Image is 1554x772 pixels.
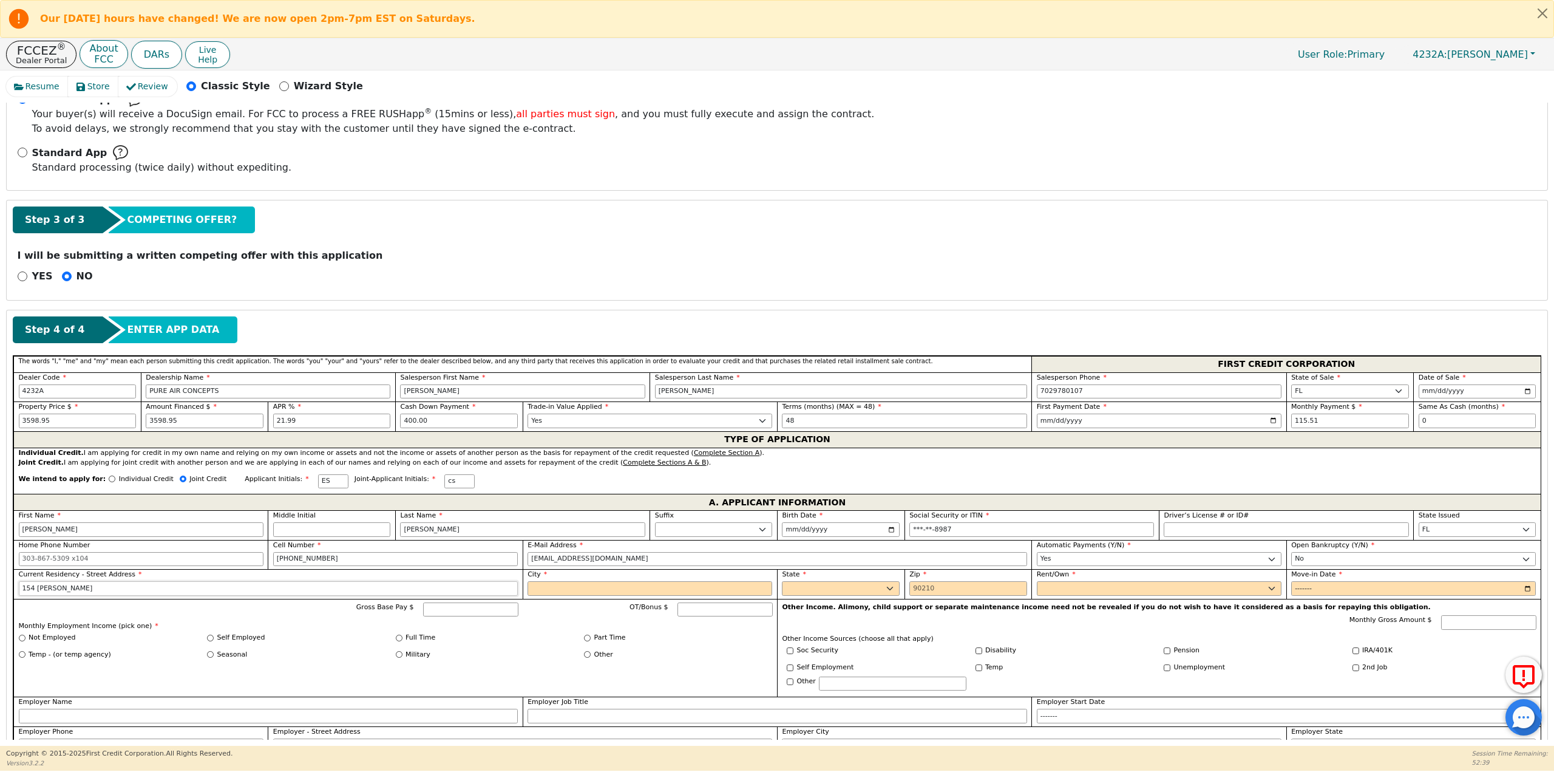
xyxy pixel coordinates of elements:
[1419,511,1460,519] span: State Issued
[594,650,613,660] label: Other
[405,650,430,660] label: Military
[909,522,1154,537] input: 000-00-0000
[16,56,67,64] p: Dealer Portal
[19,570,142,578] span: Current Residency - Street Address
[76,269,93,284] p: NO
[1419,414,1536,428] input: 0
[273,728,361,736] span: Employer - Street Address
[25,323,84,337] span: Step 4 of 4
[528,570,547,578] span: City
[400,403,475,411] span: Cash Down Payment
[273,552,518,567] input: 303-867-5309 x104
[1352,664,1359,671] input: Y/N
[623,459,706,466] u: Complete Sections A & B
[198,55,217,64] span: Help
[245,475,309,483] span: Applicant Initials:
[1291,728,1343,736] span: Employer State
[19,474,106,494] span: We intend to apply for:
[1349,616,1432,624] span: Monthly Gross Amount $
[19,621,773,632] p: Monthly Employment Income (pick one)
[797,646,838,656] label: Soc Security
[424,107,432,115] sup: ®
[127,213,237,227] span: COMPETING OFFER?
[1291,403,1362,411] span: Monthly Payment $
[19,739,263,753] input: 303-867-5309 x104
[782,634,1536,644] p: Other Income Sources (choose all that apply)
[594,633,626,643] label: Part Time
[19,403,78,411] span: Property Price $
[89,44,118,53] p: About
[131,41,182,69] button: DARs
[13,356,1031,372] div: The words "I," "me" and "my" mean each person submitting this credit application. The words "you"...
[6,77,69,97] button: Resume
[909,570,926,578] span: Zip
[797,677,816,687] label: Other
[201,79,270,94] p: Classic Style
[1291,414,1409,428] input: Hint: 115.51
[1472,749,1548,758] p: Session Time Remaining:
[166,750,232,757] span: All Rights Reserved.
[146,403,217,411] span: Amount Financed $
[6,41,76,68] button: FCCEZ®Dealer Portal
[294,79,363,94] p: Wizard Style
[782,570,806,578] span: State
[782,728,829,736] span: Employer City
[119,474,174,485] p: Individual Credit
[19,698,72,706] span: Employer Name
[217,650,248,660] label: Seasonal
[782,403,875,411] span: Terms (months) (MAX = 48)
[80,40,127,69] button: AboutFCC
[985,663,1003,673] label: Temp
[782,603,1536,613] p: Other Income. Alimony, child support or separate maintenance income need not be revealed if you d...
[1413,49,1528,60] span: [PERSON_NAME]
[198,45,217,55] span: Live
[32,94,121,105] span: FREE RUSHapp
[1419,384,1536,399] input: YYYY-MM-DD
[1037,570,1076,578] span: Rent/Own
[19,552,263,567] input: 303-867-5309 x104
[909,581,1027,596] input: 90210
[19,541,90,549] span: Home Phone Number
[189,474,226,485] p: Joint Credit
[1419,403,1505,411] span: Same As Cash (months)
[32,107,875,136] span: To avoid delays, we strongly recommend that you stay with the customer until they have signed the...
[1400,45,1548,64] a: 4232A:[PERSON_NAME]
[1352,647,1359,654] input: Y/N
[528,403,608,411] span: Trade-in Value Applied
[985,646,1016,656] label: Disability
[787,664,793,671] input: Y/N
[655,374,740,381] span: Salesperson Last Name
[782,522,900,537] input: YYYY-MM-DD
[185,41,230,68] button: LiveHelp
[1413,49,1447,60] span: 4232A:
[797,663,854,673] label: Self Employment
[118,77,177,97] button: Review
[32,162,292,173] span: Standard processing (twice daily) without expediting.
[1286,43,1397,66] a: User Role:Primary
[16,44,67,56] p: FCCEZ
[1037,698,1105,706] span: Employer Start Date
[1174,663,1226,673] label: Unemployment
[694,449,759,457] u: Complete Section A
[40,13,475,24] b: Our [DATE] hours have changed! We are now open 2pm-7pm EST on Saturdays.
[1037,374,1107,381] span: Salesperson Phone
[400,374,485,381] span: Salesperson First Name
[273,414,391,428] input: xx.xx%
[89,55,118,64] p: FCC
[1362,663,1387,673] label: 2nd Job
[273,511,316,519] span: Middle Initial
[6,759,232,768] p: Version 3.2.2
[32,108,875,120] span: Your buyer(s) will receive a DocuSign email. For FCC to process a FREE RUSHapp ( 15 mins or less)...
[1291,541,1374,549] span: Open Bankruptcy (Y/N)
[19,511,61,519] span: First Name
[400,511,442,519] span: Last Name
[1037,403,1107,411] span: First Payment Date
[19,374,66,381] span: Dealer Code
[32,146,107,160] span: Standard App
[629,603,668,611] span: OT/Bonus $
[1218,357,1355,372] span: FIRST CREDIT CORPORATION
[273,403,301,411] span: APR %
